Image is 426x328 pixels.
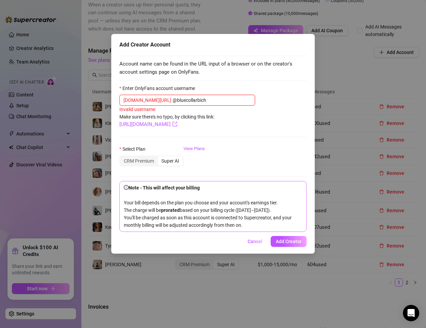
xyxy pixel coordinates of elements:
span: [DOMAIN_NAME][URL] [123,96,171,104]
span: info-circle [124,185,129,190]
div: Open Intercom Messenger [403,305,419,321]
a: [URL][DOMAIN_NAME]export [119,121,177,127]
label: Enter OnlyFans account username [119,85,199,92]
div: Add Creator Account [119,41,307,49]
div: Invalid username [119,106,307,113]
div: segmented control [119,156,183,166]
label: Select Plan [119,145,150,153]
input: Enter OnlyFans account username [173,96,251,104]
span: Add Creator [276,239,302,244]
button: Cancel [242,236,268,247]
span: Your bill depends on the plan you choose and your account's earnings tier. The charge will be bas... [124,185,292,228]
a: View Plans [183,145,205,172]
span: Make sure there's no typo, by clicking this link: [119,114,214,127]
span: Cancel [248,239,263,244]
span: export [172,122,177,127]
button: Add Creator [271,236,307,247]
div: CRM Premium [120,156,158,166]
span: Account name can be found in the URL input of a browser or on the creator's account settings page... [119,60,307,76]
b: prorated [161,207,180,213]
div: Super AI [158,156,183,166]
strong: Note - This will affect your billing [124,185,200,190]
